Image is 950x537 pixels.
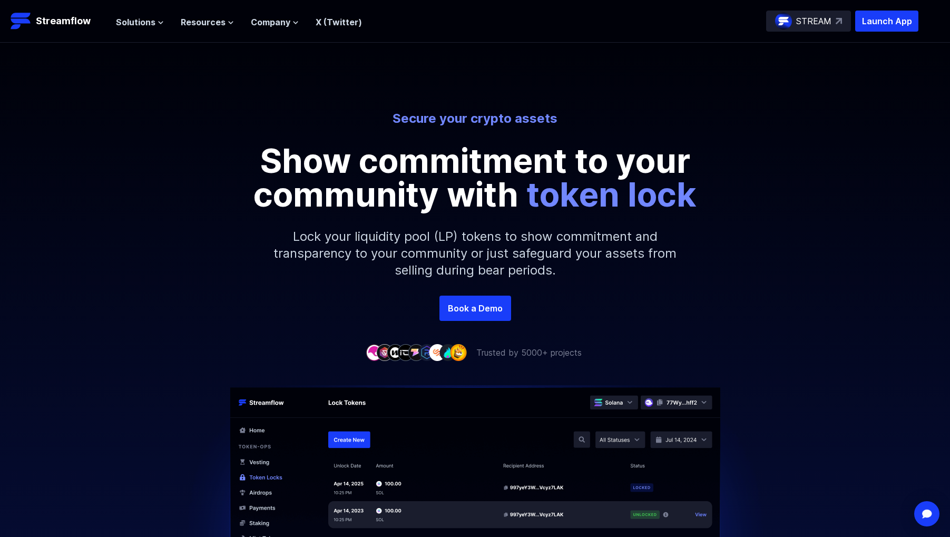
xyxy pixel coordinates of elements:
p: Trusted by 5000+ projects [476,346,582,359]
a: X (Twitter) [316,17,362,27]
img: company-7 [429,344,446,360]
img: company-6 [418,344,435,360]
img: company-4 [397,344,414,360]
img: streamflow-logo-circle.png [775,13,792,30]
button: Company [251,16,299,28]
a: STREAM [766,11,851,32]
a: Book a Demo [439,296,511,321]
span: token lock [526,174,697,214]
span: Solutions [116,16,155,28]
p: STREAM [796,15,831,27]
span: Resources [181,16,226,28]
img: company-8 [439,344,456,360]
span: Company [251,16,290,28]
div: Open Intercom Messenger [914,501,939,526]
p: Streamflow [36,14,91,28]
button: Launch App [855,11,918,32]
img: Streamflow Logo [11,11,32,32]
p: Lock your liquidity pool (LP) tokens to show commitment and transparency to your community or jus... [249,211,702,296]
button: Resources [181,16,234,28]
img: company-5 [408,344,425,360]
img: company-1 [366,344,383,360]
p: Secure your crypto assets [183,110,767,127]
img: company-9 [450,344,467,360]
img: company-2 [376,344,393,360]
a: Streamflow [11,11,105,32]
img: company-3 [387,344,404,360]
button: Solutions [116,16,164,28]
img: top-right-arrow.svg [836,18,842,24]
p: Show commitment to your community with [238,144,712,211]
